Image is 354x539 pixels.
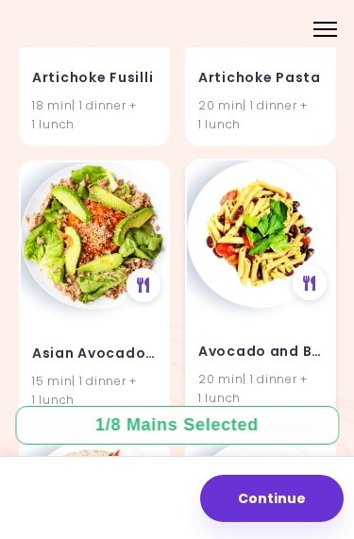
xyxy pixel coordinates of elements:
[198,337,323,367] h4: Avocado and Bean Pasta Salad
[32,96,157,132] div: 18 min | 1 dinner + 1 lunch
[198,62,323,93] h4: Artichoke Pasta
[198,96,323,132] div: 20 min | 1 dinner + 1 lunch
[32,339,157,369] h4: Asian Avocado Salad
[200,475,344,522] button: Continue
[198,371,323,407] div: 20 min | 1 dinner + 1 lunch
[82,413,273,437] div: 1 / 8 Mains Selected
[32,62,157,93] h4: Artichoke Fusilli
[32,373,157,409] div: 15 min | 1 dinner + 1 lunch
[126,268,160,302] div: See Meal Plan
[293,266,327,300] div: See Meal Plan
